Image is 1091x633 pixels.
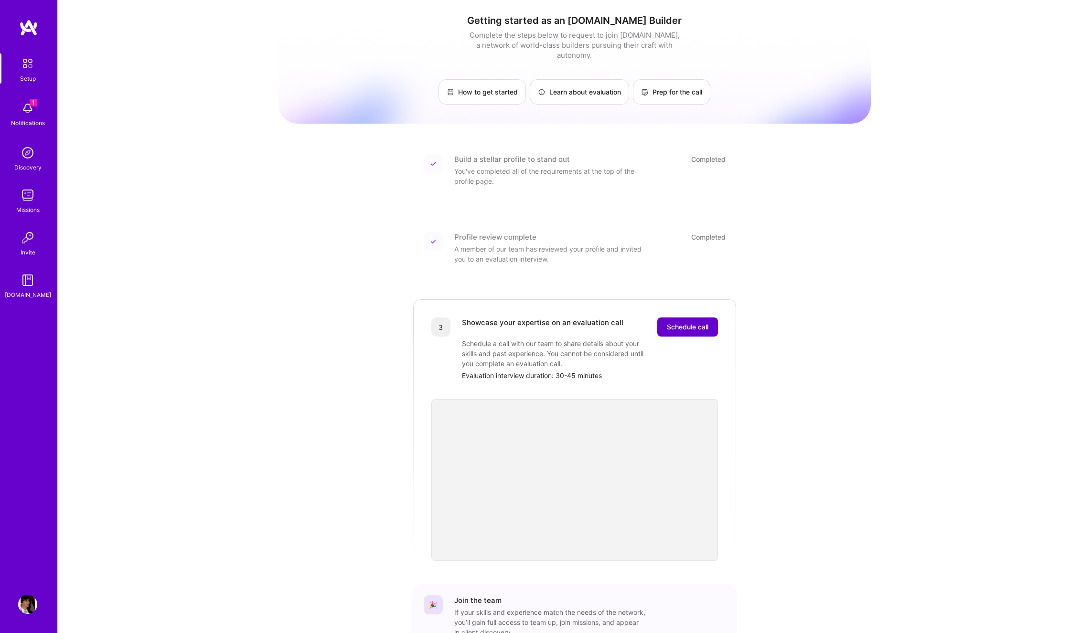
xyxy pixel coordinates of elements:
[18,595,37,614] img: User Avatar
[633,79,710,105] a: Prep for the call
[19,19,38,36] img: logo
[14,162,42,172] div: Discovery
[11,118,45,128] div: Notifications
[430,239,436,244] img: Completed
[467,30,682,60] div: Complete the steps below to request to join [DOMAIN_NAME], a network of world-class builders purs...
[454,232,536,242] div: Profile review complete
[691,154,726,164] div: Completed
[16,595,40,614] a: User Avatar
[530,79,629,105] a: Learn about evaluation
[21,247,35,257] div: Invite
[18,99,37,118] img: bell
[462,338,653,369] div: Schedule a call with our team to share details about your skills and past experience. You cannot ...
[424,595,443,614] div: 🎉
[538,88,545,96] img: Learn about evaluation
[454,166,645,186] div: You've completed all of the requirements at the top of the profile page.
[18,271,37,290] img: guide book
[5,290,51,300] div: [DOMAIN_NAME]
[641,88,649,96] img: Prep for the call
[18,53,38,74] img: setup
[431,317,450,337] div: 3
[454,595,502,605] div: Join the team
[20,74,36,84] div: Setup
[430,161,436,167] img: Completed
[16,205,40,215] div: Missions
[18,228,37,247] img: Invite
[447,88,454,96] img: How to get started
[30,99,37,106] span: 1
[454,154,570,164] div: Build a stellar profile to stand out
[439,79,526,105] a: How to get started
[18,143,37,162] img: discovery
[667,322,708,332] span: Schedule call
[431,399,718,561] iframe: video
[462,317,623,337] div: Showcase your expertise on an evaluation call
[278,15,871,26] h1: Getting started as an [DOMAIN_NAME] Builder
[657,317,718,337] button: Schedule call
[691,232,726,242] div: Completed
[454,244,645,264] div: A member of our team has reviewed your profile and invited you to an evaluation interview.
[18,186,37,205] img: teamwork
[462,370,718,380] div: Evaluation interview duration: 30-45 minutes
